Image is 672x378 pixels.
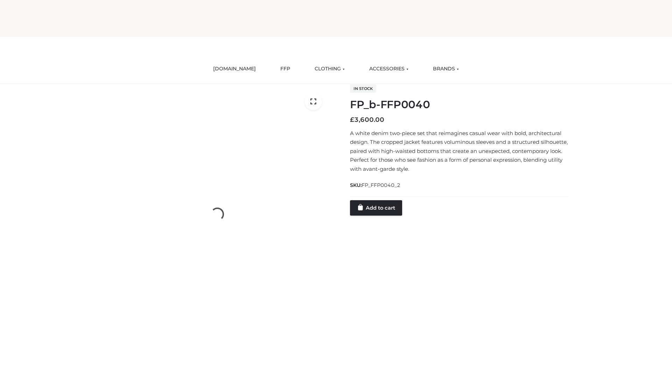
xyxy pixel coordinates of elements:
a: [DOMAIN_NAME] [208,61,261,77]
span: FP_FFP0040_2 [362,182,400,188]
span: £ [350,116,354,124]
span: In stock [350,84,376,93]
a: ACCESSORIES [364,61,414,77]
a: BRANDS [428,61,464,77]
p: A white denim two-piece set that reimagines casual wear with bold, architectural design. The crop... [350,129,568,174]
h1: FP_b-FFP0040 [350,98,568,111]
a: CLOTHING [309,61,350,77]
span: SKU: [350,181,401,189]
a: FFP [275,61,295,77]
a: Add to cart [350,200,402,216]
bdi: 3,600.00 [350,116,384,124]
